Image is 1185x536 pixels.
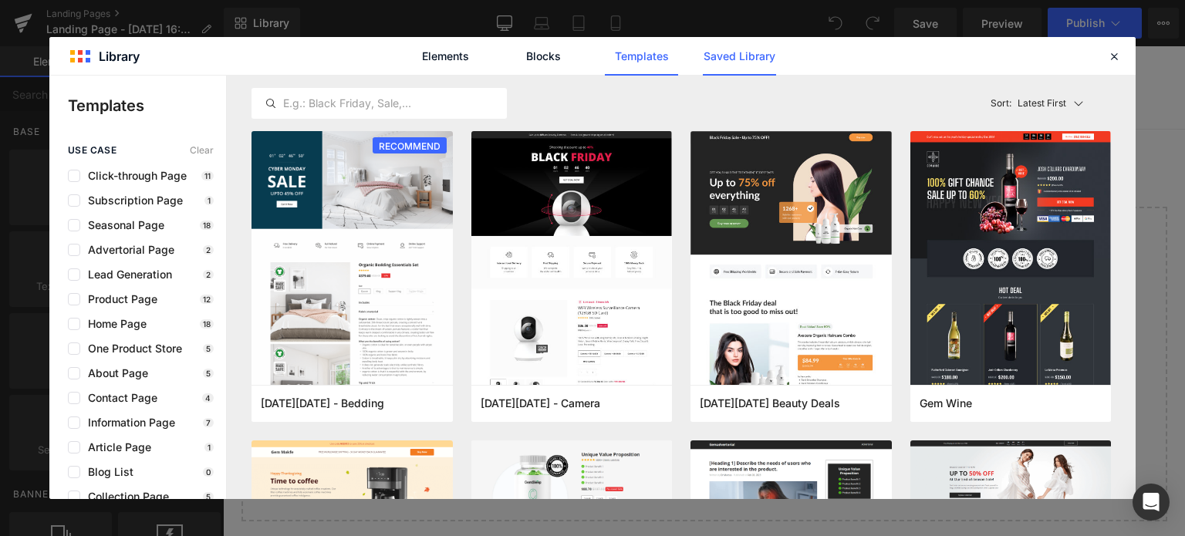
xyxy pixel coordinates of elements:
[200,295,214,304] p: 12
[670,27,841,56] button: USD $ | [GEOGRAPHIC_DATA]
[920,396,972,410] span: Gem Wine
[203,369,214,378] p: 5
[202,393,214,403] p: 4
[703,37,776,76] a: Saved Library
[201,171,214,180] p: 11
[203,270,214,279] p: 2
[679,33,820,49] span: USD $ | [GEOGRAPHIC_DATA]
[190,145,214,156] span: Clear
[252,94,506,113] input: E.g.: Black Friday, Sale,...
[700,396,840,410] span: Black Friday Beauty Deals
[80,342,182,355] span: One Product Store
[80,219,164,231] span: Seasonal Page
[203,492,214,501] p: 5
[841,25,875,59] summary: Search
[507,37,580,76] a: Blocks
[80,318,147,330] span: Home Page
[203,344,214,353] p: 5
[80,268,172,281] span: Lead Generation
[200,319,214,329] p: 18
[204,443,214,452] p: 1
[43,197,920,215] p: Start building your page
[203,418,214,427] p: 7
[80,367,148,379] span: About Page
[315,25,373,57] a: Contact
[218,34,248,48] span: Home
[373,137,447,155] span: RECOMMEND
[324,34,363,48] span: Contact
[51,15,194,67] a: Guggenhein UK
[204,196,214,205] p: 1
[481,396,600,410] span: Black Friday - Camera
[80,293,157,305] span: Product Page
[200,221,214,230] p: 18
[605,37,678,76] a: Templates
[57,22,188,62] img: Guggenhein UK
[80,441,151,453] span: Article Page
[991,98,1011,109] span: Sort:
[266,34,305,48] span: Catalog
[80,416,175,429] span: Information Page
[257,25,314,57] a: Catalog
[412,385,551,416] a: Explore Template
[80,244,174,256] span: Advertorial Page
[1133,484,1170,521] div: Open Intercom Messenger
[261,396,384,410] span: Cyber Monday - Bedding
[984,88,1112,119] button: Latest FirstSort:Latest First
[203,245,214,255] p: 2
[409,37,482,76] a: Elements
[203,467,214,477] p: 0
[80,194,183,207] span: Subscription Page
[80,490,169,503] span: Collection Page
[43,428,920,439] p: or Drag & Drop elements from left sidebar
[68,94,226,117] p: Templates
[68,145,116,156] span: use case
[80,392,157,404] span: Contact Page
[1018,96,1066,110] p: Latest First
[80,170,187,182] span: Click-through Page
[80,466,133,478] span: Blog List
[209,25,257,57] a: Home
